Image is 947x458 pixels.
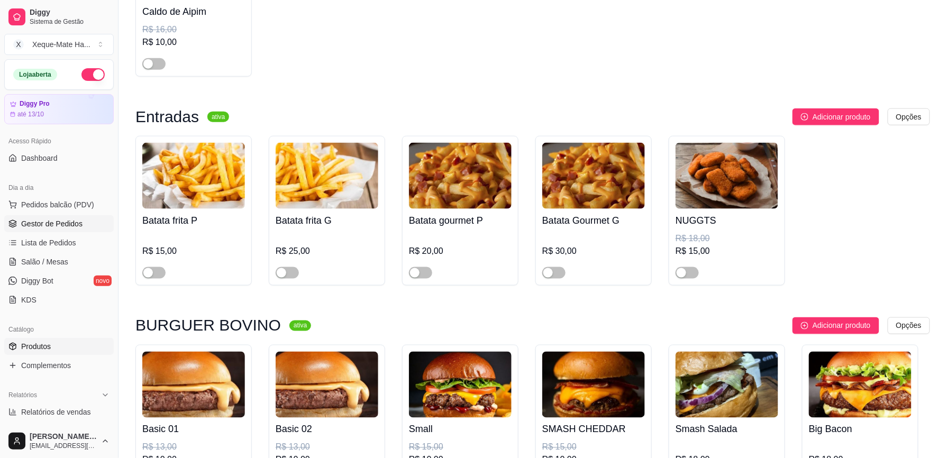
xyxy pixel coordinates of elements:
[4,234,114,251] a: Lista de Pedidos
[21,199,94,210] span: Pedidos balcão (PDV)
[813,320,871,332] span: Adicionar produto
[21,218,83,229] span: Gestor de Pedidos
[142,4,245,19] h4: Caldo de Aipim
[135,111,199,123] h3: Entradas
[276,213,378,228] h4: Batata frita G
[888,108,930,125] button: Opções
[4,321,114,338] div: Catálogo
[542,213,645,228] h4: Batata Gourmet G
[135,319,281,332] h3: BURGUER BOVINO
[13,69,57,80] div: Loja aberta
[21,153,58,163] span: Dashboard
[276,245,378,258] div: R$ 25,00
[409,352,512,418] img: product-image
[888,317,930,334] button: Opções
[676,232,778,245] div: R$ 18,00
[409,245,512,258] div: R$ 20,00
[142,441,245,454] div: R$ 13,00
[896,111,922,123] span: Opções
[801,113,808,121] span: plus-circle
[793,317,879,334] button: Adicionar produto
[8,391,37,399] span: Relatórios
[4,196,114,213] button: Pedidos balcão (PDV)
[142,422,245,437] h4: Basic 01
[142,213,245,228] h4: Batata frita P
[4,94,114,124] a: Diggy Proaté 13/10
[142,143,245,209] img: product-image
[30,442,97,450] span: [EMAIL_ADDRESS][DOMAIN_NAME]
[142,245,245,258] div: R$ 15,00
[4,4,114,30] a: DiggySistema de Gestão
[30,17,110,26] span: Sistema de Gestão
[21,341,51,352] span: Produtos
[21,276,53,286] span: Diggy Bot
[4,34,114,55] button: Select a team
[676,213,778,228] h4: NUGGTS
[81,68,105,81] button: Alterar Status
[542,245,645,258] div: R$ 30,00
[809,352,912,418] img: product-image
[30,432,97,442] span: [PERSON_NAME] e [PERSON_NAME]
[289,320,311,331] sup: ativa
[4,215,114,232] a: Gestor de Pedidos
[21,360,71,371] span: Complementos
[20,100,50,108] article: Diggy Pro
[276,441,378,454] div: R$ 13,00
[207,112,229,122] sup: ativa
[542,441,645,454] div: R$ 15,00
[801,322,808,329] span: plus-circle
[21,257,68,267] span: Salão / Mesas
[793,108,879,125] button: Adicionar produto
[542,143,645,209] img: product-image
[809,422,912,437] h4: Big Bacon
[142,352,245,418] img: product-image
[276,422,378,437] h4: Basic 02
[142,23,245,36] div: R$ 16,00
[30,8,110,17] span: Diggy
[542,422,645,437] h4: SMASH CHEDDAR
[276,143,378,209] img: product-image
[4,423,114,439] a: Relatório de clientes
[4,338,114,355] a: Produtos
[4,150,114,167] a: Dashboard
[4,357,114,374] a: Complementos
[4,272,114,289] a: Diggy Botnovo
[4,133,114,150] div: Acesso Rápido
[4,428,114,454] button: [PERSON_NAME] e [PERSON_NAME][EMAIL_ADDRESS][DOMAIN_NAME]
[896,320,922,332] span: Opções
[676,422,778,437] h4: Smash Salada
[142,36,245,49] div: R$ 10,00
[4,404,114,420] a: Relatórios de vendas
[542,352,645,418] img: product-image
[409,143,512,209] img: product-image
[409,441,512,454] div: R$ 15,00
[32,39,90,50] div: Xeque-Mate Ha ...
[21,407,91,417] span: Relatórios de vendas
[4,179,114,196] div: Dia a dia
[276,352,378,418] img: product-image
[21,237,76,248] span: Lista de Pedidos
[409,422,512,437] h4: Small
[17,110,44,118] article: até 13/10
[813,111,871,123] span: Adicionar produto
[4,291,114,308] a: KDS
[4,253,114,270] a: Salão / Mesas
[21,295,37,305] span: KDS
[676,245,778,258] div: R$ 15,00
[676,352,778,418] img: product-image
[13,39,24,50] span: X
[676,143,778,209] img: product-image
[409,213,512,228] h4: Batata gourmet P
